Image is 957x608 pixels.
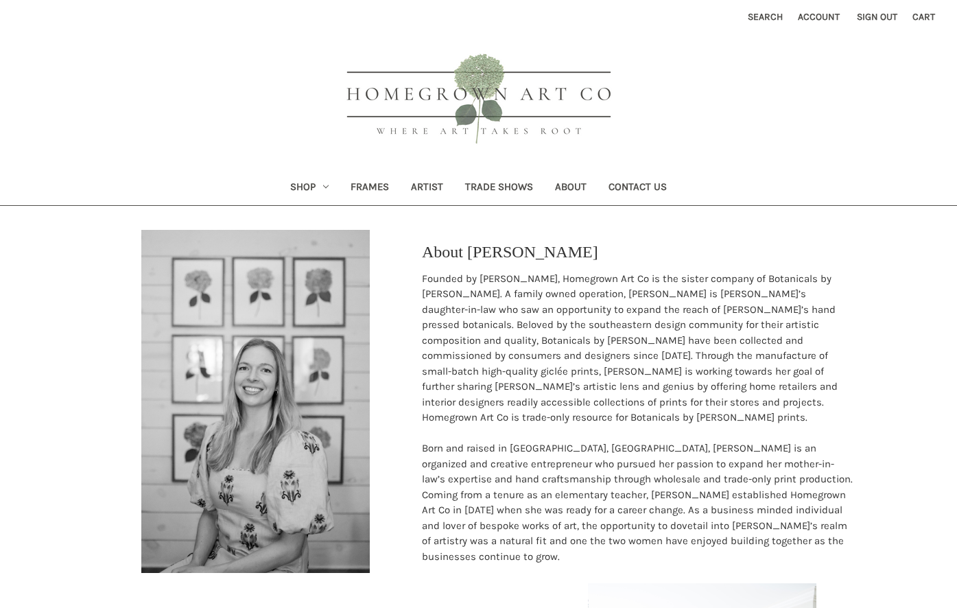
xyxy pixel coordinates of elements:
p: Founded by [PERSON_NAME], Homegrown Art Co is the sister company of Botanicals by [PERSON_NAME]. ... [422,271,854,425]
a: Trade Shows [454,172,544,205]
p: Born and raised in [GEOGRAPHIC_DATA], [GEOGRAPHIC_DATA], [PERSON_NAME] is an organized and creati... [422,441,854,564]
a: Artist [400,172,454,205]
a: About [544,172,598,205]
a: Shop [279,172,340,205]
p: About [PERSON_NAME] [422,239,598,264]
span: Cart [912,11,935,23]
img: HOMEGROWN ART CO [324,38,633,162]
a: Frames [340,172,400,205]
a: Contact Us [598,172,678,205]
